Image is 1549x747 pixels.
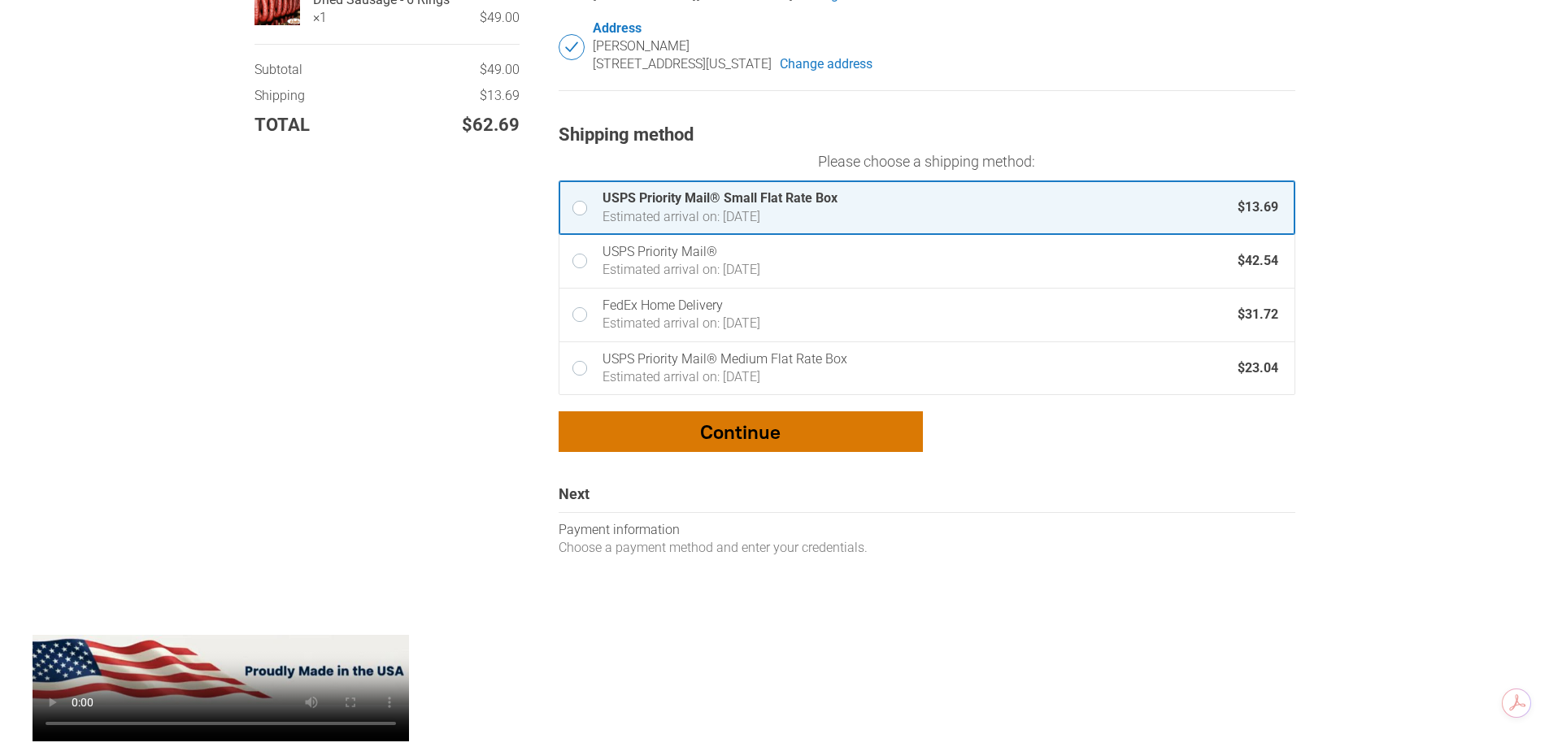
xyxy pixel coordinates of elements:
div: $13.69 [1238,198,1278,216]
div: Payment information [559,521,1295,539]
div: Estimated arrival on: [DATE] [603,315,1221,332]
div: USPS Priority Mail® Small Flat Rate Box [603,189,1229,207]
div: × 1 [313,9,327,27]
span: $49.00 [480,62,520,77]
div: Estimated arrival on: [DATE] [603,261,1221,279]
div: USPS Priority Mail® Medium Flat Rate Box [603,350,1229,368]
div: USPS Priority Mail® [603,243,1229,261]
div: Choose a payment method and enter your credentials. [559,539,1295,557]
div: Estimated arrival on: [DATE] [603,368,1221,386]
div: Shipping method [559,124,1295,147]
div: $23.04 [1238,359,1278,377]
span: $62.69 [462,113,520,138]
p: Please choose a shipping method: [559,150,1295,172]
td: Subtotal [255,61,392,87]
div: Next [559,484,1295,512]
div: Address [593,20,1295,37]
a: Change address [780,55,872,73]
button: Continue [559,411,923,452]
div: Estimated arrival on: [DATE] [603,208,1221,226]
td: Total [255,113,371,138]
span: Shipping [255,87,305,105]
div: FedEx Home Delivery [603,297,1229,315]
div: [PERSON_NAME] [STREET_ADDRESS][US_STATE] [593,37,772,74]
td: $13.69 [392,87,520,113]
div: $49.00 [327,9,520,27]
div: $31.72 [1238,306,1278,324]
div: $42.54 [1238,252,1278,270]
